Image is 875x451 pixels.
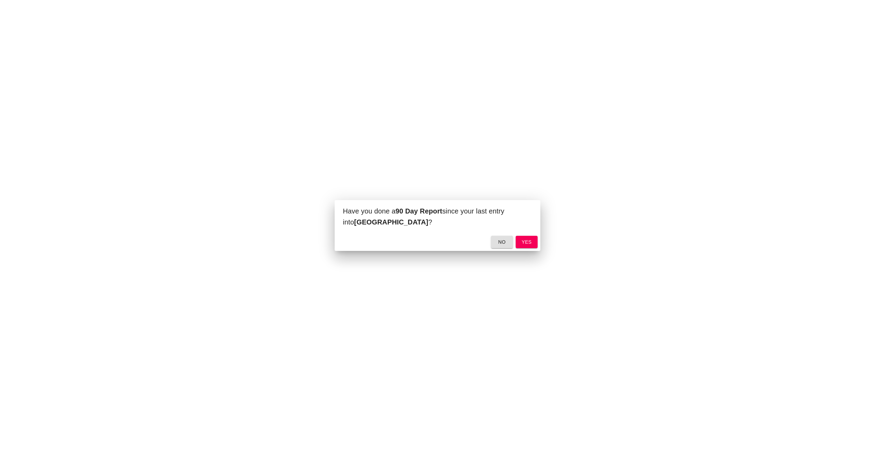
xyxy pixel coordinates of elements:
button: yes [516,236,538,248]
button: no [491,236,513,248]
span: no [496,238,507,246]
b: 90 Day Report [395,207,442,215]
b: [GEOGRAPHIC_DATA] [354,218,428,226]
span: yes [521,238,532,246]
span: Have you done a since your last entry into ? [343,207,504,226]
